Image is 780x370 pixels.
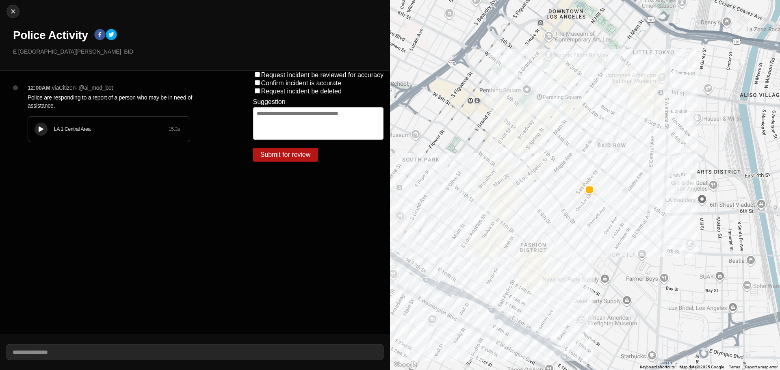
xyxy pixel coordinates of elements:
button: twitter [106,29,117,42]
div: LA 1 Central Area [54,126,169,132]
p: Police are responding to a report of a person who may be in need of assistance. [28,93,221,110]
button: cancel [6,5,19,18]
a: Terms (opens in new tab) [729,365,740,369]
p: 12:00AM [28,84,50,92]
p: via Citizen · @ ai_mod_bot [52,84,113,92]
label: Confirm incident is accurate [261,80,341,87]
label: Suggestion [253,98,286,106]
button: Keyboard shortcuts [640,364,675,370]
a: Report a map error [745,365,778,369]
span: Map data ©2025 Google [680,365,724,369]
button: Submit for review [253,148,318,162]
h1: Police Activity [13,28,88,43]
img: Google [392,359,419,370]
button: facebook [94,29,106,42]
a: Open this area in Google Maps (opens a new window) [392,359,419,370]
label: Request incident be reviewed for accuracy [261,71,384,78]
img: cancel [9,7,17,15]
p: E [GEOGRAPHIC_DATA][PERSON_NAME] · BID [13,48,383,56]
div: 15.3 s [169,126,180,132]
label: Request incident be deleted [261,88,342,95]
